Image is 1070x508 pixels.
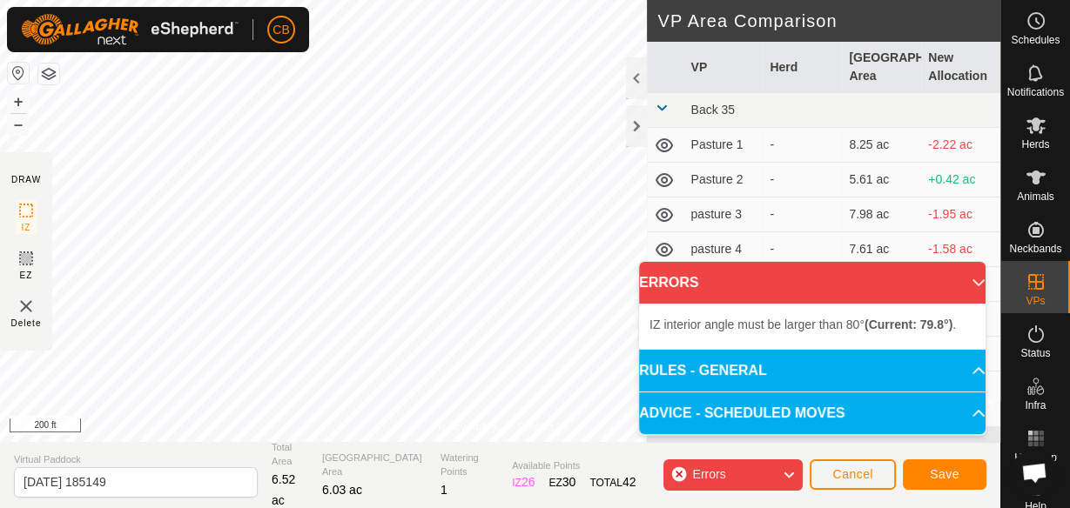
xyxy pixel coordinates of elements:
[639,350,986,391] p-accordion-header: RULES - GENERAL
[865,317,952,331] b: (Current: 79.8°)
[322,483,362,497] span: 6.03 ac
[683,197,763,232] td: pasture 3
[649,317,956,331] span: IZ interior angle must be larger than 80° .
[8,91,29,112] button: +
[272,440,308,469] span: Total Area
[21,14,239,45] img: Gallagher Logo
[441,483,448,497] span: 1
[683,128,763,163] td: Pasture 1
[921,128,1000,163] td: -2.22 ac
[1014,452,1057,463] span: Heatmap
[842,42,921,93] th: [GEOGRAPHIC_DATA] Area
[14,452,258,467] span: Virtual Paddock
[770,205,835,224] div: -
[921,197,1000,232] td: -1.95 ac
[8,63,29,84] button: Reset Map
[763,42,842,93] th: Herd
[683,163,763,197] td: Pasture 2
[273,21,289,39] span: CB
[692,467,725,481] span: Errors
[589,473,636,491] div: TOTAL
[921,232,1000,267] td: -1.58 ac
[512,473,535,491] div: IZ
[1011,35,1060,45] span: Schedules
[1020,348,1050,358] span: Status
[683,42,763,93] th: VP
[639,272,698,293] span: ERRORS
[512,458,636,473] span: Available Points
[639,403,845,424] span: ADVICE - SCHEDULED MOVES
[842,197,921,232] td: 7.98 ac
[8,114,29,135] button: –
[1009,244,1061,254] span: Neckbands
[832,467,873,481] span: Cancel
[842,128,921,163] td: 8.25 ac
[1017,191,1054,202] span: Animals
[16,296,37,317] img: VP
[842,163,921,197] td: 5.61 ac
[639,360,767,381] span: RULES - GENERAL
[657,10,1000,31] h2: VP Area Comparison
[903,459,986,490] button: Save
[690,103,735,117] span: Back 35
[683,232,763,267] td: pasture 4
[431,419,496,435] a: Privacy Policy
[517,419,569,435] a: Contact Us
[522,475,535,489] span: 26
[1007,87,1064,97] span: Notifications
[622,475,636,489] span: 42
[842,232,921,267] td: 7.61 ac
[548,473,575,491] div: EZ
[1011,449,1058,496] a: Open chat
[639,392,986,434] p-accordion-header: ADVICE - SCHEDULED MOVES
[1025,400,1046,411] span: Infra
[11,317,42,330] span: Delete
[22,221,31,234] span: IZ
[770,136,835,154] div: -
[272,472,295,507] span: 6.52 ac
[921,42,1000,93] th: New Allocation
[639,262,986,304] p-accordion-header: ERRORS
[639,304,986,349] p-accordion-content: ERRORS
[322,451,427,479] span: [GEOGRAPHIC_DATA] Area
[810,459,896,490] button: Cancel
[1026,296,1045,306] span: VPs
[562,475,576,489] span: 30
[770,170,835,189] div: -
[11,173,41,186] div: DRAW
[20,269,33,282] span: EZ
[921,163,1000,197] td: +0.42 ac
[38,63,59,84] button: Map Layers
[441,451,498,479] span: Watering Points
[930,467,959,481] span: Save
[770,240,835,258] div: -
[1021,139,1049,150] span: Herds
